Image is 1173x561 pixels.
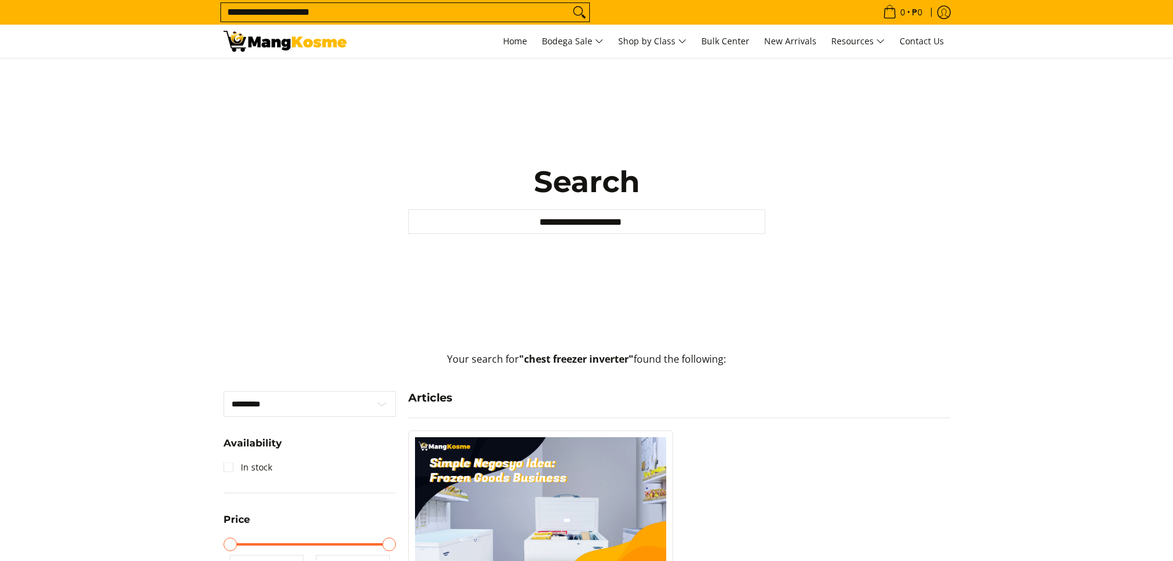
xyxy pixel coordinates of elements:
[618,34,687,49] span: Shop by Class
[701,35,749,47] span: Bulk Center
[519,352,634,366] strong: "chest freezer inverter"
[224,352,950,379] p: Your search for found the following:
[764,35,816,47] span: New Arrivals
[879,6,926,19] span: •
[831,34,885,49] span: Resources
[224,31,347,52] img: Search: 25 results found for &quot;chest freezer inverter&quot; | Mang Kosme
[224,458,272,477] a: In stock
[224,515,250,525] span: Price
[900,35,944,47] span: Contact Us
[825,25,891,58] a: Resources
[910,8,924,17] span: ₱0
[497,25,533,58] a: Home
[542,34,603,49] span: Bodega Sale
[224,438,282,458] summary: Open
[898,8,907,17] span: 0
[570,3,589,22] button: Search
[408,391,950,405] h4: Articles
[893,25,950,58] a: Contact Us
[612,25,693,58] a: Shop by Class
[224,515,250,534] summary: Open
[758,25,823,58] a: New Arrivals
[503,35,527,47] span: Home
[408,163,765,200] h1: Search
[359,25,950,58] nav: Main Menu
[695,25,756,58] a: Bulk Center
[224,438,282,448] span: Availability
[536,25,610,58] a: Bodega Sale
